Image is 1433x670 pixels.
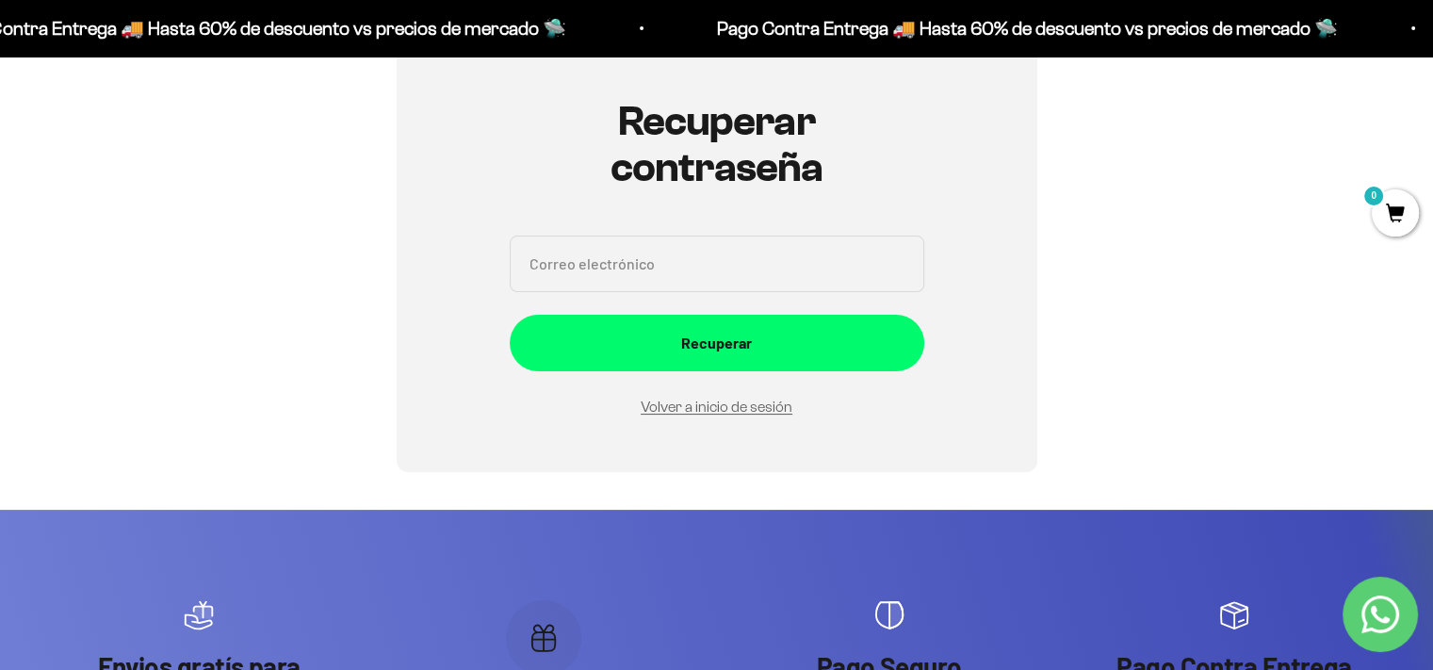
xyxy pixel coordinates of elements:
a: Volver a inicio de sesión [641,399,792,415]
p: Pago Contra Entrega 🚚 Hasta 60% de descuento vs precios de mercado 🛸 [698,13,1319,43]
mark: 0 [1362,185,1385,207]
h1: Recuperar contraseña [510,99,924,190]
button: Recuperar [510,315,924,371]
a: 0 [1372,204,1419,225]
div: Recuperar [547,331,887,355]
